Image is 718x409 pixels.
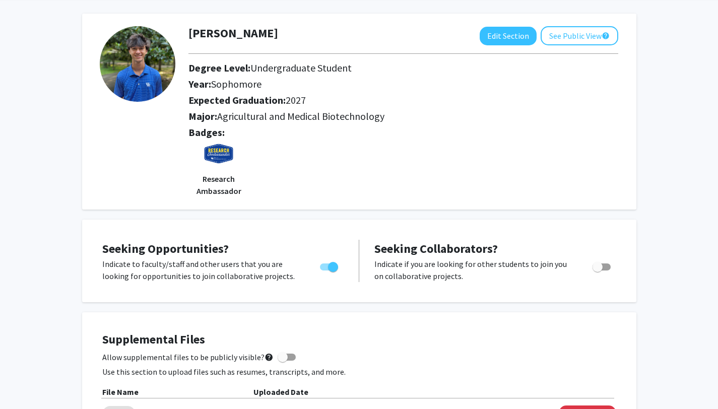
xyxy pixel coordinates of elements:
h2: Degree Level: [188,62,572,74]
h4: Supplemental Files [102,332,616,347]
span: Allow supplemental files to be publicly visible? [102,351,274,363]
span: Seeking Collaborators? [374,241,498,256]
h1: [PERSON_NAME] [188,26,278,41]
span: Seeking Opportunities? [102,241,229,256]
h2: Major: [188,110,618,122]
button: See Public View [541,26,618,45]
h2: Year: [188,78,572,90]
p: Research Ambassador [188,173,249,197]
p: Use this section to upload files such as resumes, transcripts, and more. [102,366,616,378]
img: Profile Picture [100,26,175,102]
mat-icon: help [265,351,274,363]
span: 2027 [286,94,306,106]
mat-icon: help [602,30,610,42]
b: Uploaded Date [253,387,308,397]
b: File Name [102,387,139,397]
iframe: Chat [8,364,43,401]
button: Edit Section [480,27,537,45]
span: Sophomore [211,78,262,90]
span: Undergraduate Student [250,61,352,74]
span: Agricultural and Medical Biotechnology [217,110,384,122]
p: Indicate if you are looking for other students to join you on collaborative projects. [374,258,573,282]
div: Toggle [589,258,616,273]
div: Toggle [316,258,344,273]
p: Indicate to faculty/staff and other users that you are looking for opportunities to join collabor... [102,258,301,282]
img: research_ambassador.png [204,143,234,173]
h2: Expected Graduation: [188,94,572,106]
h2: Badges: [188,126,618,139]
